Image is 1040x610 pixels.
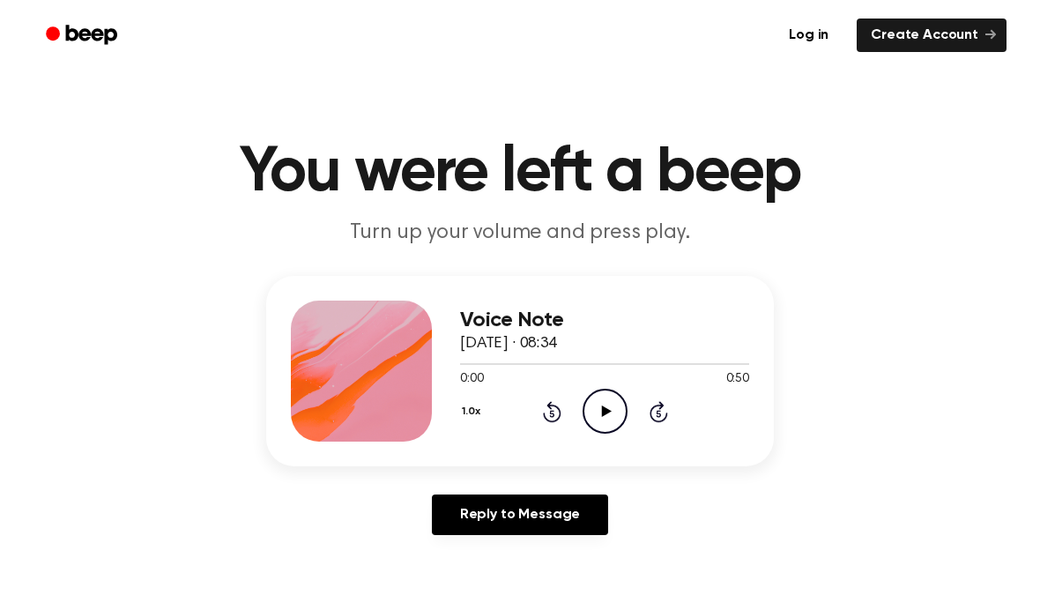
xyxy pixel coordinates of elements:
[460,370,483,389] span: 0:00
[857,19,1007,52] a: Create Account
[771,15,846,56] a: Log in
[432,495,608,535] a: Reply to Message
[69,141,971,205] h1: You were left a beep
[726,370,749,389] span: 0:50
[460,397,487,427] button: 1.0x
[33,19,133,53] a: Beep
[460,309,749,332] h3: Voice Note
[460,336,557,352] span: [DATE] · 08:34
[182,219,858,248] p: Turn up your volume and press play.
